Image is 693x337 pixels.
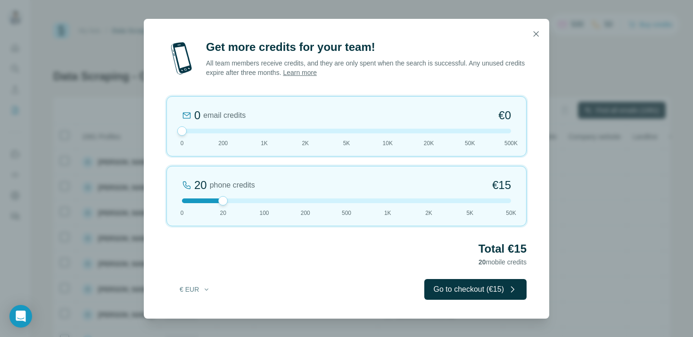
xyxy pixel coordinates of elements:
div: Open Intercom Messenger [9,305,32,328]
div: 0 [194,108,200,123]
a: Learn more [283,69,317,76]
span: 10K [383,139,393,148]
span: 5K [343,139,350,148]
span: 2K [302,139,309,148]
span: 500 [342,209,351,217]
button: Go to checkout (€15) [424,279,527,300]
span: 1K [261,139,268,148]
span: 20 [220,209,226,217]
span: 5K [466,209,473,217]
span: 20K [424,139,434,148]
button: € EUR [173,281,217,298]
span: 20 [478,258,486,266]
span: 0 [181,139,184,148]
span: 500K [504,139,518,148]
div: 20 [194,178,207,193]
span: 50K [465,139,475,148]
span: email credits [203,110,246,121]
span: 2K [425,209,432,217]
span: phone credits [210,180,255,191]
span: €0 [498,108,511,123]
span: 100 [259,209,269,217]
span: mobile credits [478,258,527,266]
img: mobile-phone [166,40,197,77]
h2: Total €15 [166,241,527,256]
span: 50K [506,209,516,217]
span: 200 [218,139,228,148]
span: 0 [181,209,184,217]
span: 1K [384,209,391,217]
span: 200 [301,209,310,217]
span: €15 [492,178,511,193]
p: All team members receive credits, and they are only spent when the search is successful. Any unus... [206,58,527,77]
